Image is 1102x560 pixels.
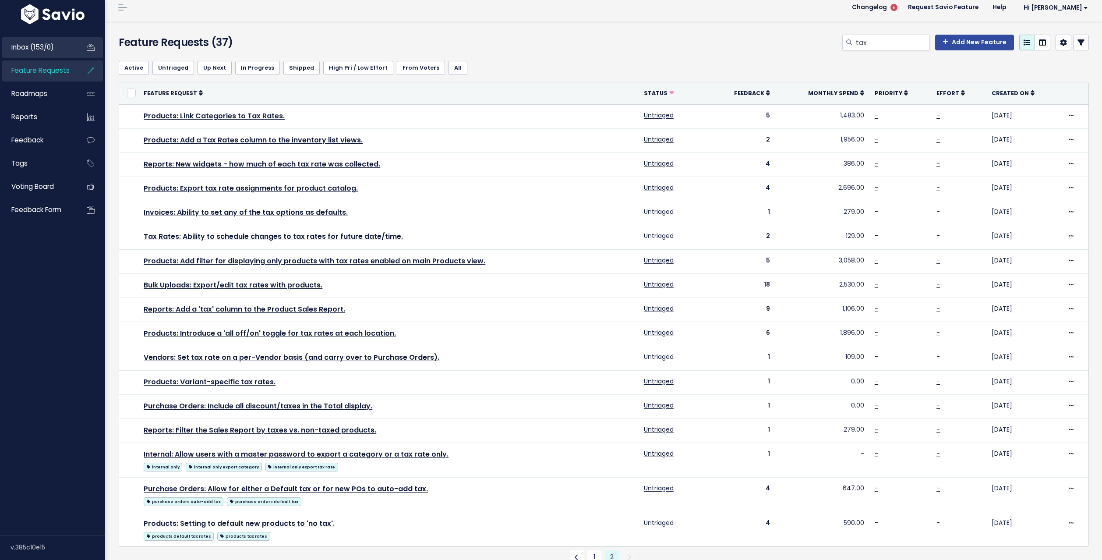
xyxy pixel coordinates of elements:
a: Products: Link Categories to Tax Rates. [144,111,285,121]
a: - [936,183,940,192]
span: Inbox (153/0) [11,43,54,52]
a: - [936,207,940,216]
td: - [775,443,869,478]
h4: Feature Requests (37) [119,35,434,50]
a: Untriaged [644,449,674,458]
a: Purchase Orders: Allow for either a Default tax or for new POs to auto-add tax. [144,484,428,494]
td: 3,058.00 [775,249,869,273]
a: - [936,231,940,240]
td: [DATE] [986,273,1062,298]
td: 1,896.00 [775,322,869,346]
span: purchase orders auto-add tax [144,497,223,506]
a: - [936,256,940,265]
a: - [875,135,878,144]
a: purchase orders default tax [227,496,301,507]
td: 590.00 [775,512,869,546]
a: Created On [992,89,1035,97]
a: internal only export tax rate [265,461,338,472]
td: 386.00 [775,152,869,177]
a: Help [985,1,1013,14]
a: - [936,328,940,337]
a: Untriaged [644,484,674,493]
a: purchase orders auto-add tax [144,496,223,507]
span: products default tax rates [144,532,214,541]
a: - [936,401,940,410]
a: Reports: Add a 'tax' column to the Product Sales Report. [144,304,345,314]
td: 2,696.00 [775,177,869,201]
a: Voting Board [2,177,73,197]
a: - [875,328,878,337]
td: 1 [710,201,775,225]
span: Status [644,89,668,97]
a: - [936,352,940,361]
a: Products: Add filter for displaying only products with tax rates enabled on main Products view. [144,256,485,266]
span: internal only export tax rate [265,463,338,471]
td: [DATE] [986,418,1062,443]
a: - [875,231,878,240]
a: Tags [2,153,73,174]
a: Products: Introduce a 'all off/on' toggle for tax rates at each location. [144,328,396,338]
td: [DATE] [986,512,1062,546]
a: internal only [144,461,182,472]
span: Hi [PERSON_NAME] [1024,4,1088,11]
a: - [936,377,940,386]
span: Feedback form [11,205,61,214]
a: Feedback [734,89,770,97]
td: 18 [710,273,775,298]
a: - [875,352,878,361]
a: - [875,518,878,527]
a: Add New Feature [935,35,1014,50]
a: Untriaged [644,135,674,144]
a: - [875,111,878,120]
a: Effort [936,89,965,97]
span: Reports [11,112,37,121]
a: Products: Setting to default new products to 'no tax'. [144,518,335,528]
td: 6 [710,322,775,346]
span: internal only export category [186,463,261,471]
a: Request Savio Feature [901,1,985,14]
span: Voting Board [11,182,54,191]
span: Roadmaps [11,89,47,98]
a: In Progress [235,61,280,75]
a: Purchase Orders: Include all discount/taxes in the Total display. [144,401,372,411]
a: Reports [2,107,73,127]
a: Reports: Filter the Sales Report by taxes vs. non-taxed products. [144,425,376,435]
a: Hi [PERSON_NAME] [1013,1,1095,14]
a: Untriaged [644,231,674,240]
td: 1,956.00 [775,128,869,152]
td: [DATE] [986,104,1062,128]
a: - [936,518,940,527]
td: 647.00 [775,478,869,512]
td: 279.00 [775,201,869,225]
a: Feedback [2,130,73,150]
td: [DATE] [986,370,1062,394]
td: [DATE] [986,443,1062,478]
span: 5 [890,4,897,11]
a: All [449,61,467,75]
a: - [875,377,878,386]
a: Untriaged [644,328,674,337]
a: - [936,135,940,144]
a: products default tax rates [144,530,214,541]
a: Monthly Spend [808,89,864,97]
span: Feature Requests [11,66,70,75]
a: Untriaged [644,183,674,192]
span: Tags [11,159,28,168]
a: Reports: New widgets - how much of each tax rate was collected. [144,159,380,169]
a: Products: Add a Tax Rates column to the inventory list views. [144,135,363,145]
a: - [936,111,940,120]
a: Untriaged [644,111,674,120]
td: [DATE] [986,322,1062,346]
td: 279.00 [775,418,869,443]
td: 5 [710,104,775,128]
span: purchase orders default tax [227,497,301,506]
div: v.385c10e15 [11,536,105,559]
img: logo-white.9d6f32f41409.svg [19,4,87,24]
a: - [936,280,940,289]
td: [DATE] [986,225,1062,249]
a: Untriaged [644,207,674,216]
a: - [875,207,878,216]
input: Search features... [855,35,930,50]
td: [DATE] [986,478,1062,512]
a: Active [119,61,149,75]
